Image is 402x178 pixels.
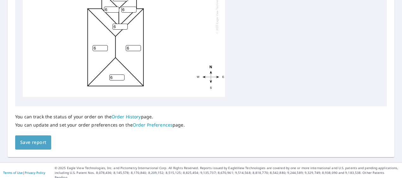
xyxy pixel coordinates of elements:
[25,170,45,175] a: Privacy Policy
[15,135,51,150] button: Save report
[3,171,45,175] p: |
[3,170,23,175] a: Terms of Use
[112,114,141,120] a: Order History
[15,122,185,128] p: You can update and set your order preferences on the page.
[15,114,185,120] p: You can track the status of your order on the page.
[20,139,46,146] span: Save report
[133,122,173,128] a: Order Preferences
